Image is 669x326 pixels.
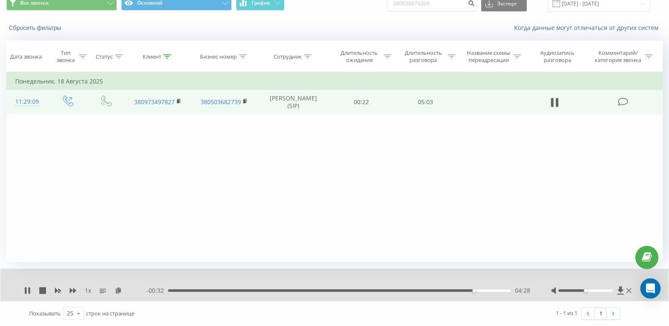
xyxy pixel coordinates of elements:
[10,53,42,60] div: Дата звонка
[15,94,39,110] div: 11:29:09
[85,286,91,295] span: 1 x
[393,90,458,114] td: 05:03
[640,278,661,299] div: Open Intercom Messenger
[472,289,476,292] div: Accessibility label
[594,307,607,319] a: 1
[7,73,663,90] td: Понедельник, 18 Августа 2025
[86,310,134,317] span: строк на странице
[274,53,302,60] div: Сотрудник
[257,90,329,114] td: [PERSON_NAME] (SIP)
[514,24,663,32] a: Когда данные могут отличаться от других систем
[96,53,113,60] div: Статус
[531,49,583,64] div: Аудиозапись разговора
[146,286,168,295] span: - 00:32
[29,310,61,317] span: Показывать
[337,49,382,64] div: Длительность ожидания
[134,98,175,106] a: 380973497827
[515,286,530,295] span: 04:28
[55,49,76,64] div: Тип звонка
[593,49,643,64] div: Комментарий/категория звонка
[143,53,161,60] div: Клиент
[556,309,577,317] div: 1 - 1 из 1
[67,309,73,318] div: 25
[466,49,511,64] div: Название схемы переадресации
[401,49,446,64] div: Длительность разговора
[329,90,393,114] td: 00:22
[200,98,241,106] a: 380503682739
[584,289,588,292] div: Accessibility label
[6,24,65,32] button: Сбросить фильтры
[200,53,237,60] div: Бизнес номер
